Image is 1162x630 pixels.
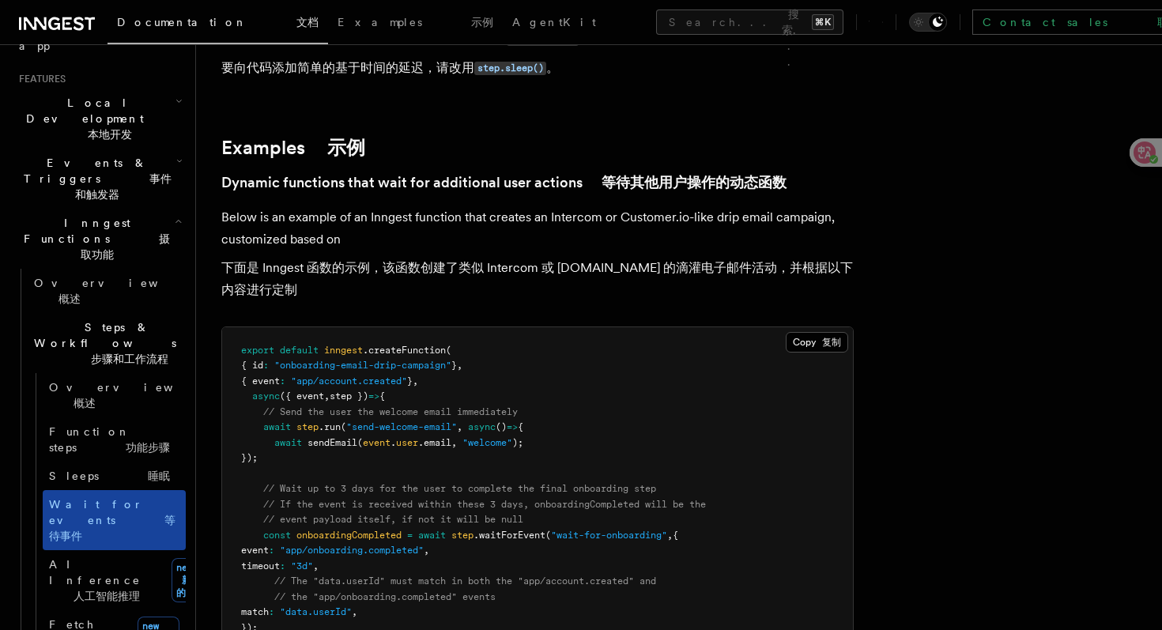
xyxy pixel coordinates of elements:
span: , [457,421,462,432]
font: 要向代码添加简单的基于时间的延迟，请改用 。 [221,60,559,75]
span: onboardingCompleted [296,530,402,541]
span: async [468,421,496,432]
span: event [241,545,269,556]
span: }); [241,452,258,463]
span: await [263,421,291,432]
span: ({ event [280,390,324,402]
span: "welcome" [462,437,512,448]
span: Events & Triggers [13,155,176,202]
span: sendEmail [307,437,357,448]
span: , [313,560,319,572]
span: // The "data.userId" must match in both the "app/account.created" and [274,575,656,587]
span: , [457,360,462,371]
span: { [518,421,523,432]
font: 人工智能推理 [74,590,140,602]
span: step }) [330,390,368,402]
button: Local Development 本地开发 [13,89,186,149]
span: user [396,437,418,448]
span: "app/onboarding.completed" [280,545,424,556]
a: Wait for events 等待事件 [43,490,186,550]
span: "onboarding-email-drip-campaign" [274,360,451,371]
span: ( [341,421,346,432]
span: // Wait up to 3 days for the user to complete the final onboarding step [263,483,656,494]
span: await [274,437,302,448]
span: const [263,530,291,541]
a: step.sleep() [507,31,579,46]
span: await [418,530,446,541]
button: Events & Triggers 事件和触发器 [13,149,186,209]
kbd: ⌘K [812,14,834,30]
a: Function steps 功能步骤 [43,417,186,462]
font: 等待其他用户操作的动态函数 [602,174,787,191]
button: Inngest Functions 摄取功能 [13,209,186,269]
span: Function steps [49,425,170,454]
span: step [296,421,319,432]
span: Overview [34,277,221,305]
span: Examples [338,16,493,28]
span: async [252,390,280,402]
span: ( [446,345,451,356]
span: "wait-for-onboarding" [551,530,667,541]
span: step [451,530,473,541]
span: // Send the user the welcome email immediately [263,406,518,417]
font: 功能步骤 [126,441,170,454]
font: 示例 [471,16,493,28]
button: Search... 搜索...⌘K [656,9,843,35]
font: 睡眠 [148,470,170,482]
span: = [407,530,413,541]
button: Steps & Workflows 步骤和工作流程 [28,313,186,373]
span: Documentation [117,16,319,28]
span: Local Development [13,95,175,142]
a: Documentation 文档 [108,5,328,44]
a: Examples 示例 [221,137,365,159]
span: new [172,558,203,602]
span: default [280,345,319,356]
a: Examples 示例 [328,5,503,43]
span: } [451,360,457,371]
font: 步骤和工作流程 [91,353,168,365]
font: 新的 [176,575,191,598]
span: , [352,606,357,617]
span: "app/account.created" [291,375,407,387]
span: { event [241,375,280,387]
span: { [673,530,678,541]
a: Sleeps 睡眠 [43,462,186,490]
a: AI Inference 人工智能推理new 新的 [43,550,186,610]
span: : [269,606,274,617]
span: ( [357,437,363,448]
font: 下面是 Inngest 函数的示例，该函数创建了类似 Intercom 或 [DOMAIN_NAME] 的滴灌电子邮件活动，并根据以下内容进行定制 [221,260,853,297]
span: match [241,606,269,617]
span: "send-welcome-email" [346,421,457,432]
span: // the "app/onboarding.completed" events [274,591,496,602]
span: : [280,375,285,387]
span: AI Inference [49,558,165,602]
span: { id [241,360,263,371]
span: , [324,390,330,402]
font: 示例 [327,136,365,159]
span: export [241,345,274,356]
span: ); [512,437,523,448]
a: Dynamic functions that wait for additional user actions 等待其他用户操作的动态函数 [221,172,787,194]
span: , [667,530,673,541]
code: step.sleep() [474,62,546,75]
span: : [269,545,274,556]
span: Inngest Functions [13,215,175,262]
span: .createFunction [363,345,446,356]
span: ( [545,530,551,541]
span: : [263,360,269,371]
span: } [407,375,413,387]
button: Copy 复制 [786,332,848,353]
span: , [413,375,418,387]
a: AgentKit [503,5,606,43]
span: . [390,437,396,448]
font: 概述 [58,292,81,305]
span: AgentKit [512,16,596,28]
span: // event payload itself, if not it will be null [263,514,523,525]
font: 本地开发 [88,128,132,141]
span: "data.userId" [280,606,352,617]
a: Overview 概述 [28,269,186,313]
span: // If the event is received within these 3 days, onboardingCompleted will be the [263,499,706,510]
span: { [379,390,385,402]
span: , [451,437,457,448]
font: 文档 [296,16,319,28]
